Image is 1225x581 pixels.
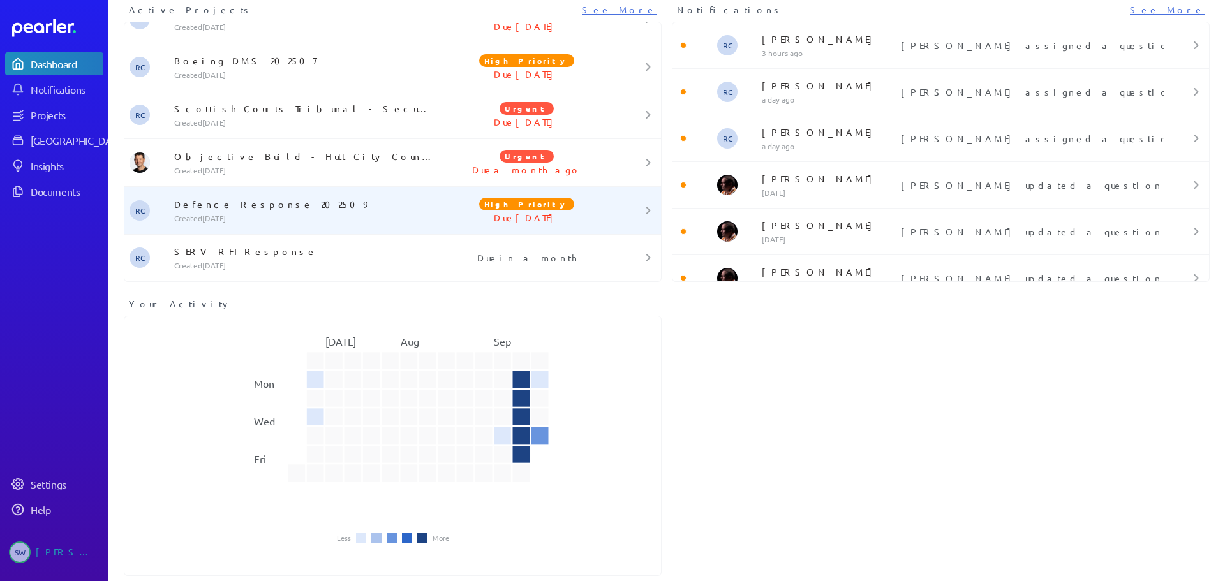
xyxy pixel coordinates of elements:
[762,234,896,244] p: [DATE]
[174,22,438,32] p: Created [DATE]
[5,498,103,521] a: Help
[174,245,438,258] p: SERV RFT Response
[9,541,31,563] span: Steve Whittington
[494,335,511,348] text: Sep
[31,134,126,147] div: [GEOGRAPHIC_DATA]
[5,103,103,126] a: Projects
[762,265,896,278] p: [PERSON_NAME]
[254,415,275,427] text: Wed
[174,117,438,128] p: Created [DATE]
[174,102,438,115] p: Scottish Courts Tribunal - Security Questions
[31,159,102,172] div: Insights
[31,83,102,96] div: Notifications
[717,82,738,102] span: Robert Craig
[325,335,356,348] text: [DATE]
[479,198,574,210] span: High Priority
[717,128,738,149] span: Robert Craig
[31,185,102,198] div: Documents
[1130,3,1205,17] a: See More
[717,221,738,242] img: Ryan Baird
[174,150,438,163] p: Objective Build - Hutt City Council
[717,35,738,55] span: Robert Craig
[31,478,102,490] div: Settings
[677,3,783,17] span: Notifications
[901,272,1159,284] p: [PERSON_NAME] updated a question
[36,541,100,563] div: [PERSON_NAME]
[762,188,896,198] p: [DATE]
[5,52,103,75] a: Dashboard
[254,452,266,465] text: Fri
[433,534,449,541] li: More
[130,105,150,125] span: Robert Craig
[438,211,616,224] p: Due [DATE]
[130,57,150,77] span: Robert Craig
[901,132,1159,145] p: [PERSON_NAME] assigned a question to you
[174,213,438,223] p: Created [DATE]
[438,68,616,80] p: Due [DATE]
[438,251,616,264] p: Due in a month
[5,129,103,152] a: [GEOGRAPHIC_DATA]
[762,48,896,58] p: 3 hours ago
[762,79,896,92] p: [PERSON_NAME]
[717,175,738,195] img: Ryan Baird
[438,115,616,128] p: Due [DATE]
[31,503,102,516] div: Help
[717,268,738,288] img: Ryan Baird
[12,19,103,37] a: Dashboard
[438,163,616,176] p: Due a month ago
[31,57,102,70] div: Dashboard
[174,198,438,210] p: Defence Response 202509
[174,165,438,175] p: Created [DATE]
[130,200,150,221] span: Robert Craig
[174,260,438,270] p: Created [DATE]
[762,33,896,45] p: [PERSON_NAME]
[762,126,896,138] p: [PERSON_NAME]
[901,225,1159,238] p: [PERSON_NAME] updated a question
[129,297,232,311] span: Your Activity
[337,534,351,541] li: Less
[174,54,438,67] p: Boeing DMS 202507
[5,180,103,203] a: Documents
[762,94,896,105] p: a day ago
[5,473,103,496] a: Settings
[762,219,896,232] p: [PERSON_NAME]
[901,179,1159,191] p: [PERSON_NAME] updated a question
[130,247,150,268] span: Robert Craig
[5,78,103,101] a: Notifications
[500,102,554,115] span: Urgent
[5,536,103,568] a: SW[PERSON_NAME]
[762,172,896,185] p: [PERSON_NAME]
[31,108,102,121] div: Projects
[762,141,896,151] p: a day ago
[254,377,274,390] text: Mon
[762,281,896,291] p: [DATE]
[901,85,1159,98] p: [PERSON_NAME] assigned a question to you
[479,54,574,67] span: High Priority
[401,335,419,348] text: Aug
[5,154,103,177] a: Insights
[500,150,554,163] span: Urgent
[174,70,438,80] p: Created [DATE]
[130,152,150,173] img: James Layton
[901,39,1159,52] p: [PERSON_NAME] assigned a question to you
[582,3,657,17] a: See More
[438,20,616,33] p: Due [DATE]
[129,3,253,17] span: Active Projects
